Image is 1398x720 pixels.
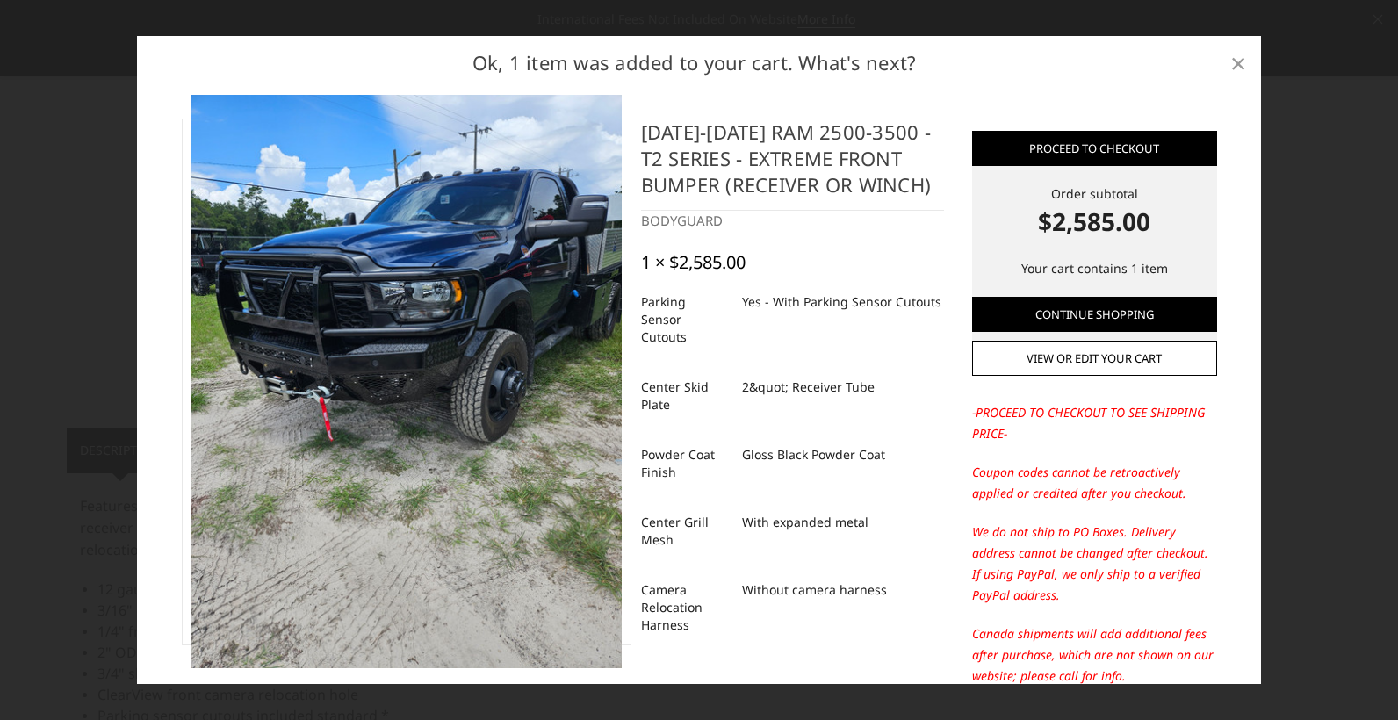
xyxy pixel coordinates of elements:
p: -PROCEED TO CHECKOUT TO SEE SHIPPING PRICE- [972,402,1217,444]
dd: Yes - With Parking Sensor Cutouts [742,286,941,318]
dd: Without camera harness [742,574,887,606]
strong: $2,585.00 [972,203,1217,240]
dt: Center Grill Mesh [641,507,729,556]
p: We do not ship to PO Boxes. Delivery address cannot be changed after checkout. If using PayPal, w... [972,522,1217,606]
dt: Center Skid Plate [641,371,729,421]
a: Close [1224,49,1252,77]
dd: With expanded metal [742,507,868,538]
dt: Parking Sensor Cutouts [641,286,729,353]
a: Proceed to checkout [972,131,1217,166]
img: 2019-2025 Ram 2500-3500 - T2 Series - Extreme Front Bumper (receiver or winch) [191,95,622,668]
dd: 2&quot; Receiver Tube [742,371,875,403]
h2: Ok, 1 item was added to your cart. What's next? [165,48,1224,77]
span: × [1230,44,1246,82]
dd: Gloss Black Powder Coat [742,439,885,471]
a: View or edit your cart [972,341,1217,376]
dt: Powder Coat Finish [641,439,729,488]
div: BODYGUARD [641,211,944,231]
div: 1 × $2,585.00 [641,252,746,273]
h4: [DATE]-[DATE] Ram 2500-3500 - T2 Series - Extreme Front Bumper (receiver or winch) [641,119,944,211]
p: Coupon codes cannot be retroactively applied or credited after you checkout. [972,462,1217,504]
dt: Camera Relocation Harness [641,574,729,641]
div: Order subtotal [972,184,1217,240]
p: Your cart contains 1 item [972,258,1217,279]
a: Continue Shopping [972,297,1217,332]
p: Canada shipments will add additional fees after purchase, which are not shown on our website; ple... [972,623,1217,687]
